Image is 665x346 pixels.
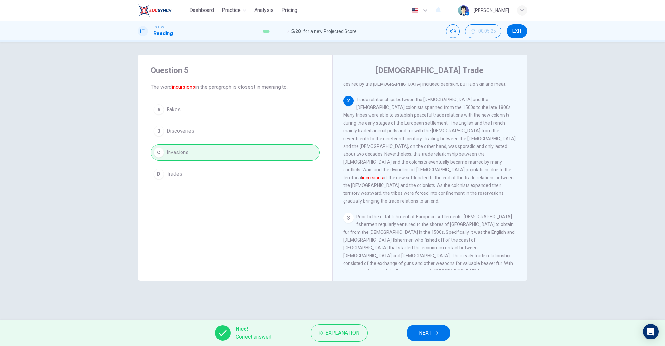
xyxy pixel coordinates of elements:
[343,213,354,223] div: 3
[343,96,354,106] div: 2
[474,7,509,14] div: [PERSON_NAME]
[282,7,297,14] span: Pricing
[325,328,359,338] span: Explanation
[311,324,368,342] button: Explanation
[458,5,469,16] img: Profile picture
[222,7,241,14] span: Practice
[219,5,249,16] button: Practice
[376,65,483,75] h4: [DEMOGRAPHIC_DATA] Trade
[153,30,173,37] h1: Reading
[153,25,164,30] span: TOEFL®
[343,97,516,204] span: Trade relationships between the [DEMOGRAPHIC_DATA] and the [DEMOGRAPHIC_DATA] colonists spanned f...
[478,29,496,34] span: 00:05:25
[507,24,527,38] button: EXIT
[172,84,195,90] font: incursions
[407,325,450,341] button: NEXT
[465,24,501,38] div: Hide
[189,7,214,14] span: Dashboard
[419,328,432,338] span: NEXT
[236,333,272,341] span: Correct answer!
[411,8,419,13] img: en
[465,24,501,38] button: 00:05:25
[187,5,217,16] button: Dashboard
[343,214,515,297] span: Prior to the establishment of European settlements, [DEMOGRAPHIC_DATA] fishermen regularly ventur...
[303,27,357,35] span: for a new Projected Score
[254,7,274,14] span: Analysis
[138,4,187,17] a: EduSynch logo
[512,29,522,34] span: EXIT
[252,5,276,16] button: Analysis
[279,5,300,16] button: Pricing
[151,65,320,75] h4: Question 5
[151,83,320,91] span: The word in the paragraph is closest in meaning to:
[643,324,659,339] div: Open Intercom Messenger
[236,325,272,333] span: Nice!
[291,27,301,35] span: 5 / 20
[362,175,383,180] font: incursions
[446,24,460,38] div: Mute
[138,4,172,17] img: EduSynch logo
